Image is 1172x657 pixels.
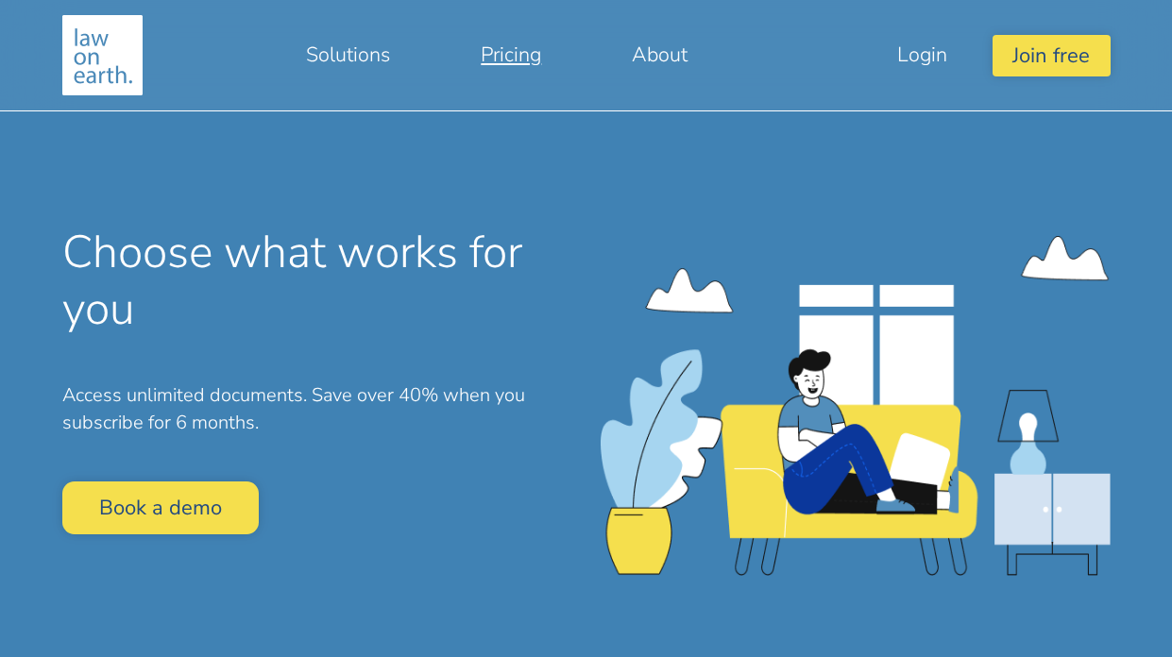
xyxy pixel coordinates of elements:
img: Making legal services accessible to everyone, anywhere, anytime [62,15,143,95]
p: Access unlimited documents. Save over 40% when you subscribe for 6 months. [62,382,572,437]
a: About [586,32,733,77]
a: Solutions [261,32,435,77]
button: Join free [993,35,1110,76]
a: Book a demo [62,481,259,533]
h1: Choose what works for you [62,225,572,336]
img: peaceful_place.png [601,236,1111,576]
a: Pricing [435,32,586,77]
a: Login [852,32,993,77]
